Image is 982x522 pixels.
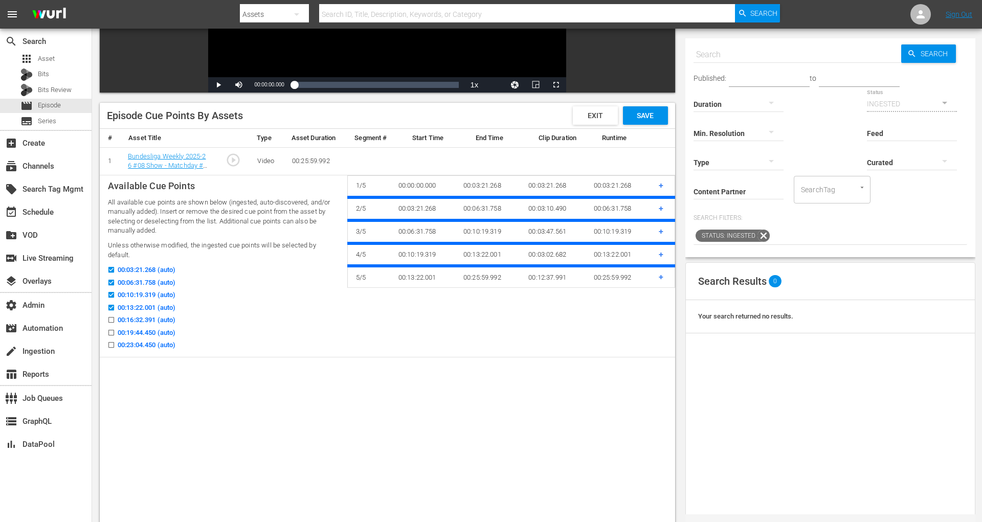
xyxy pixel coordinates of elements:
span: 00:23:04.450 (auto) [118,340,175,350]
td: 00:06:31.758 [390,220,455,243]
p: All available cue points are shown below (ingested, auto-discovered, and/or manually added). Inse... [108,198,339,236]
td: 00:25:59.992 [455,266,520,287]
button: Save [623,106,668,125]
td: 00:03:21.268 [520,175,585,197]
td: Video [249,148,283,175]
span: Job Queues [5,392,17,404]
span: Search [917,44,956,63]
span: Series [38,116,56,126]
td: 00:03:02.682 [520,243,585,266]
div: Bits Review [20,84,33,96]
td: 00:25:59.992 [586,266,651,287]
td: 3 / 5 [347,220,390,243]
span: Status: INGESTED [696,230,757,242]
div: Episode Cue Points By Assets [107,109,243,122]
td: 5 / 5 [347,266,390,287]
span: Asset [20,53,33,65]
span: Reports [5,368,17,380]
th: Asset Title [120,129,226,148]
span: GraphQL [5,415,17,427]
span: 00:03:21.268 (auto) [118,265,175,275]
span: Automation [5,322,17,334]
td: 2 / 5 [347,197,390,220]
span: Bits [38,69,49,79]
span: Episode [38,100,61,110]
td: 00:13:22.001 [390,266,455,287]
span: Search Results [698,275,767,287]
span: menu [6,8,18,20]
span: + [659,226,663,236]
span: Search [750,4,777,22]
span: 00:06:31.758 (auto) [118,278,175,288]
td: 00:12:37.991 [520,266,585,287]
th: End Time [467,129,531,148]
span: Overlays [5,275,17,287]
span: + [659,203,663,213]
td: 00:10:19.319 [455,220,520,243]
div: Progress Bar [295,82,459,88]
span: Your search returned no results. [698,312,793,320]
th: Clip Duration [530,129,594,148]
span: to [810,74,816,82]
span: Ingestion [5,345,17,357]
span: + [659,249,663,259]
span: Search [5,35,17,48]
button: Play [208,77,229,93]
span: Channels [5,160,17,172]
th: Asset Duration [283,129,347,148]
p: Available Cue Points [108,179,339,193]
td: 1 [100,148,120,175]
th: # [100,129,120,148]
td: 1 / 5 [347,175,390,197]
button: Jump To Time [505,77,525,93]
p: Unless otherwise modified, the ingested cue points will be selected by default. [108,241,339,260]
th: Start Time [404,129,467,148]
span: 00:19:44.450 (auto) [118,328,175,338]
td: 00:06:31.758 [586,197,651,220]
th: Type [249,129,283,148]
div: Bits [20,69,33,81]
td: 00:10:19.319 [390,243,455,266]
td: 00:13:22.001 [586,243,651,266]
td: 4 / 5 [347,243,390,266]
button: Search [735,4,780,22]
span: 0 [769,275,782,287]
td: 00:03:10.490 [520,197,585,220]
p: Search Filters: [694,214,967,222]
span: Schedule [5,206,17,218]
a: Bundesliga Weekly 2025-26 #08 Show - Matchday #06 | HD (ENG/ESP) [128,152,207,179]
th: Segment # [346,129,404,148]
span: Published: [694,74,726,82]
td: 00:03:47.561 [520,220,585,243]
span: Series [20,115,33,127]
span: Asset [38,54,55,64]
span: Bits Review [38,85,72,95]
button: Search [901,44,956,63]
span: + [659,180,663,190]
span: 00:00:00.000 [254,82,284,87]
div: INGESTED [867,89,957,118]
span: Admin [5,299,17,311]
td: 00:06:31.758 [455,197,520,220]
th: Runtime [594,129,657,148]
button: Fullscreen [546,77,566,93]
img: ans4CAIJ8jUAAAAAAAAAAAAAAAAAAAAAAAAgQb4GAAAAAAAAAAAAAAAAAAAAAAAAJMjXAAAAAAAAAAAAAAAAAAAAAAAAgAT5G... [25,3,74,27]
td: 00:10:19.319 [586,220,651,243]
span: 00:10:19.319 (auto) [118,290,175,300]
button: Playback Rate [464,77,484,93]
td: 00:25:59.992 [284,148,347,175]
span: 00:16:32.391 (auto) [118,315,175,325]
span: 00:13:22.001 (auto) [118,303,175,313]
span: VOD [5,229,17,241]
td: 00:03:21.268 [390,197,455,220]
span: Search Tag Mgmt [5,183,17,195]
button: Exit [573,106,618,125]
td: 00:13:22.001 [455,243,520,266]
span: Save [629,111,662,120]
a: Sign Out [946,10,972,18]
td: 00:00:00.000 [390,175,455,197]
span: DataPool [5,438,17,450]
button: Mute [229,77,249,93]
span: Exit [579,111,611,120]
span: Episode [20,100,33,112]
